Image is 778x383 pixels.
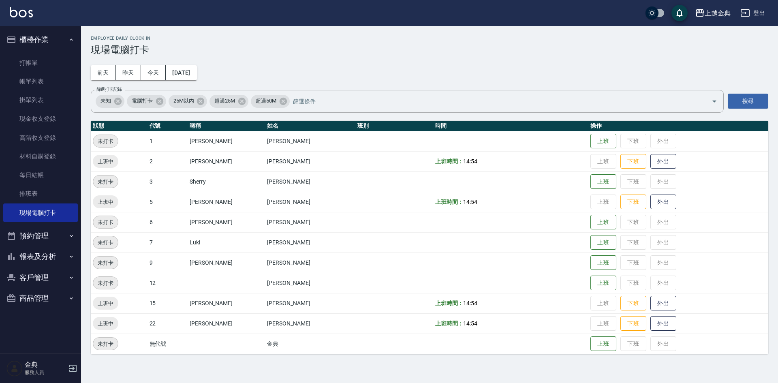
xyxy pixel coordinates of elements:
[93,319,118,328] span: 上班中
[6,360,23,377] img: Person
[3,29,78,50] button: 櫃檯作業
[3,246,78,267] button: 報表及分析
[3,225,78,246] button: 預約管理
[3,109,78,128] a: 現金收支登錄
[3,203,78,222] a: 現場電腦打卡
[590,235,616,250] button: 上班
[650,195,676,210] button: 外出
[620,316,646,331] button: 下班
[650,316,676,331] button: 外出
[3,288,78,309] button: 商品管理
[265,131,355,151] td: [PERSON_NAME]
[188,192,265,212] td: [PERSON_NAME]
[209,97,240,105] span: 超過25M
[265,121,355,131] th: 姓名
[265,171,355,192] td: [PERSON_NAME]
[435,300,464,306] b: 上班時間：
[147,151,188,171] td: 2
[435,320,464,327] b: 上班時間：
[93,157,118,166] span: 上班中
[3,184,78,203] a: 排班表
[188,151,265,171] td: [PERSON_NAME]
[25,369,66,376] p: 服務人員
[265,252,355,273] td: [PERSON_NAME]
[127,97,158,105] span: 電腦打卡
[91,121,147,131] th: 狀態
[188,131,265,151] td: [PERSON_NAME]
[147,192,188,212] td: 5
[3,147,78,166] a: 材料自購登錄
[147,334,188,354] td: 無代號
[3,91,78,109] a: 掛單列表
[10,7,33,17] img: Logo
[93,259,118,267] span: 未打卡
[96,95,124,108] div: 未知
[188,171,265,192] td: Sherry
[671,5,688,21] button: save
[708,95,721,108] button: Open
[265,273,355,293] td: [PERSON_NAME]
[188,121,265,131] th: 暱稱
[93,198,118,206] span: 上班中
[188,293,265,313] td: [PERSON_NAME]
[590,276,616,291] button: 上班
[650,154,676,169] button: 外出
[147,171,188,192] td: 3
[91,65,116,80] button: 前天
[147,212,188,232] td: 6
[590,336,616,351] button: 上班
[265,313,355,334] td: [PERSON_NAME]
[265,192,355,212] td: [PERSON_NAME]
[93,238,118,247] span: 未打卡
[141,65,166,80] button: 今天
[3,128,78,147] a: 高階收支登錄
[265,293,355,313] td: [PERSON_NAME]
[169,97,199,105] span: 25M以內
[3,166,78,184] a: 每日結帳
[147,232,188,252] td: 7
[265,232,355,252] td: [PERSON_NAME]
[435,199,464,205] b: 上班時間：
[620,296,646,311] button: 下班
[588,121,768,131] th: 操作
[590,255,616,270] button: 上班
[147,252,188,273] td: 9
[291,94,697,108] input: 篩選條件
[650,296,676,311] button: 外出
[620,154,646,169] button: 下班
[3,267,78,288] button: 客戶管理
[93,340,118,348] span: 未打卡
[93,279,118,287] span: 未打卡
[692,5,734,21] button: 上越金典
[433,121,588,131] th: 時間
[463,320,477,327] span: 14:54
[463,199,477,205] span: 14:54
[93,137,118,145] span: 未打卡
[127,95,166,108] div: 電腦打卡
[91,36,768,41] h2: Employee Daily Clock In
[93,178,118,186] span: 未打卡
[169,95,207,108] div: 25M以內
[188,313,265,334] td: [PERSON_NAME]
[93,299,118,308] span: 上班中
[705,8,731,18] div: 上越金典
[265,334,355,354] td: 金典
[251,97,281,105] span: 超過50M
[590,174,616,189] button: 上班
[147,293,188,313] td: 15
[188,232,265,252] td: Luki
[463,300,477,306] span: 14:54
[147,121,188,131] th: 代號
[147,273,188,293] td: 12
[96,86,122,92] label: 篩選打卡記錄
[188,252,265,273] td: [PERSON_NAME]
[166,65,197,80] button: [DATE]
[435,158,464,165] b: 上班時間：
[209,95,248,108] div: 超過25M
[265,151,355,171] td: [PERSON_NAME]
[25,361,66,369] h5: 金典
[251,95,290,108] div: 超過50M
[590,215,616,230] button: 上班
[147,313,188,334] td: 22
[147,131,188,151] td: 1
